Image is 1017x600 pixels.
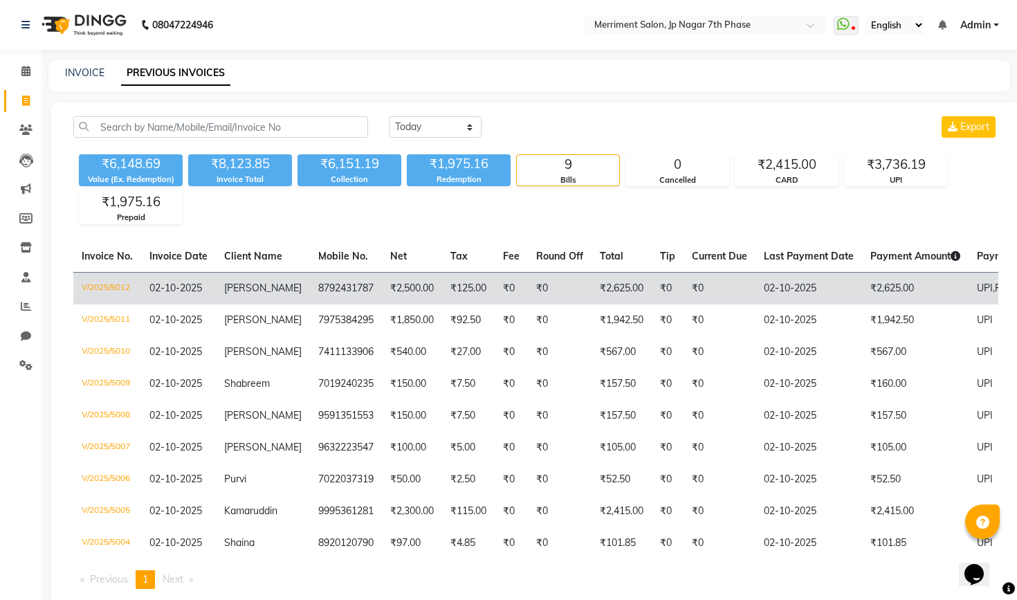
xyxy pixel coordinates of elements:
div: ₹6,148.69 [79,154,183,174]
td: ₹0 [684,336,755,368]
span: [PERSON_NAME] [224,345,302,358]
td: 02-10-2025 [755,464,862,496]
td: ₹0 [495,272,528,304]
span: [PERSON_NAME] [224,409,302,421]
td: ₹2,300.00 [382,496,442,527]
td: ₹0 [684,304,755,336]
td: ₹101.85 [862,527,969,559]
td: ₹2,415.00 [862,496,969,527]
td: 8920120790 [310,527,382,559]
span: 02-10-2025 [149,441,202,453]
div: CARD [735,174,838,186]
td: V/2025/5006 [73,464,141,496]
td: 02-10-2025 [755,368,862,400]
td: ₹0 [684,527,755,559]
td: ₹125.00 [442,272,495,304]
span: Tax [450,250,468,262]
span: Admin [960,18,991,33]
a: PREVIOUS INVOICES [121,61,230,86]
td: ₹1,942.50 [862,304,969,336]
div: 9 [517,155,619,174]
span: Next [163,573,183,585]
td: ₹0 [652,272,684,304]
td: ₹0 [652,464,684,496]
td: ₹101.85 [592,527,652,559]
td: V/2025/5011 [73,304,141,336]
span: Total [600,250,623,262]
span: Client Name [224,250,282,262]
td: ₹0 [528,368,592,400]
td: ₹0 [528,464,592,496]
td: 7022037319 [310,464,382,496]
span: 1 [143,573,148,585]
td: ₹0 [495,464,528,496]
td: ₹157.50 [862,400,969,432]
td: ₹567.00 [592,336,652,368]
td: ₹0 [528,527,592,559]
td: ₹0 [528,272,592,304]
td: V/2025/5005 [73,496,141,527]
button: Export [942,116,996,138]
td: ₹105.00 [862,432,969,464]
td: ₹0 [528,336,592,368]
td: ₹7.50 [442,400,495,432]
td: ₹0 [495,336,528,368]
td: ₹2,500.00 [382,272,442,304]
td: ₹0 [528,432,592,464]
span: UPI [977,377,993,390]
td: ₹100.00 [382,432,442,464]
span: CARD [977,504,1005,517]
td: V/2025/5007 [73,432,141,464]
div: ₹3,736.19 [845,155,947,174]
td: ₹157.50 [592,400,652,432]
td: ₹0 [528,400,592,432]
td: ₹0 [652,368,684,400]
span: Current Due [692,250,747,262]
span: UPI, [977,282,995,294]
td: ₹0 [684,464,755,496]
td: ₹0 [684,496,755,527]
span: Tip [660,250,675,262]
td: 9632223547 [310,432,382,464]
td: ₹0 [495,400,528,432]
span: Round Off [536,250,583,262]
td: ₹27.00 [442,336,495,368]
td: ₹92.50 [442,304,495,336]
td: V/2025/5004 [73,527,141,559]
td: 02-10-2025 [755,527,862,559]
td: ₹0 [652,496,684,527]
div: ₹1,975.16 [407,154,511,174]
td: ₹0 [684,400,755,432]
td: 02-10-2025 [755,400,862,432]
td: 8792431787 [310,272,382,304]
td: ₹0 [495,304,528,336]
a: INVOICE [65,66,104,79]
td: ₹567.00 [862,336,969,368]
div: ₹2,415.00 [735,155,838,174]
span: UPI [977,313,993,326]
td: 02-10-2025 [755,432,862,464]
span: Net [390,250,407,262]
td: ₹0 [495,368,528,400]
td: ₹2,415.00 [592,496,652,527]
td: V/2025/5010 [73,336,141,368]
td: ₹7.50 [442,368,495,400]
td: ₹2.50 [442,464,495,496]
td: V/2025/5009 [73,368,141,400]
td: ₹4.85 [442,527,495,559]
span: UPI [977,536,993,549]
b: 08047224946 [152,6,213,44]
td: ₹0 [528,496,592,527]
td: ₹0 [495,432,528,464]
div: 0 [626,155,729,174]
td: ₹0 [684,368,755,400]
span: UPI [977,473,993,485]
div: Collection [297,174,401,185]
td: ₹115.00 [442,496,495,527]
div: Cancelled [626,174,729,186]
td: ₹0 [684,272,755,304]
td: ₹157.50 [592,368,652,400]
span: Payment Amount [870,250,960,262]
td: ₹0 [652,336,684,368]
td: ₹150.00 [382,400,442,432]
